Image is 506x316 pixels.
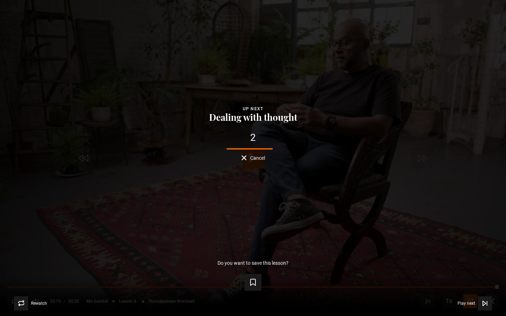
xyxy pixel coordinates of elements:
[241,155,265,160] button: Cancel
[458,296,492,310] button: Play next
[207,112,299,122] button: Dealing with thought
[218,261,288,265] p: Do you want to save this lesson?
[11,133,495,143] div: 2
[31,301,47,305] span: Rewatch
[11,105,495,112] div: Up next
[250,156,265,160] span: Cancel
[458,301,475,305] span: Play next
[14,296,47,310] button: Rewatch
